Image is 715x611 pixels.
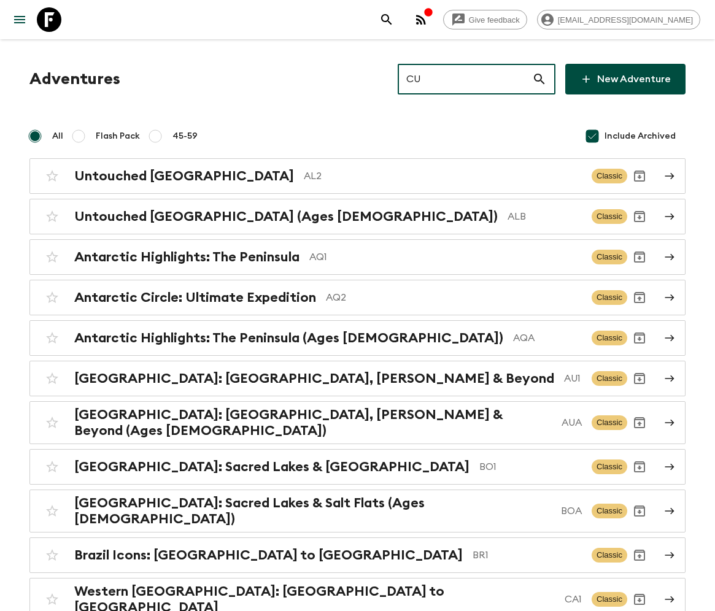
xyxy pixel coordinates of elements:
button: Unarchive [627,543,652,567]
a: New Adventure [565,64,686,94]
button: search adventures [374,7,399,32]
button: Archive [627,204,652,229]
a: [GEOGRAPHIC_DATA]: [GEOGRAPHIC_DATA], [PERSON_NAME] & Beyond (Ages [DEMOGRAPHIC_DATA])AUAClassicU... [29,401,686,444]
div: [EMAIL_ADDRESS][DOMAIN_NAME] [537,10,700,29]
span: Classic [592,504,627,518]
h2: Antarctic Highlights: The Peninsula [74,249,300,265]
a: [GEOGRAPHIC_DATA]: Sacred Lakes & [GEOGRAPHIC_DATA]BO1ClassicArchive [29,449,686,485]
h2: [GEOGRAPHIC_DATA]: Sacred Lakes & [GEOGRAPHIC_DATA] [74,459,470,475]
h2: Brazil Icons: [GEOGRAPHIC_DATA] to [GEOGRAPHIC_DATA] [74,547,463,563]
p: ALB [508,209,582,224]
p: BO1 [479,459,582,474]
p: AQA [513,331,582,345]
p: AU1 [564,371,582,386]
a: Untouched [GEOGRAPHIC_DATA]AL2ClassicArchive [29,158,686,194]
a: [GEOGRAPHIC_DATA]: [GEOGRAPHIC_DATA], [PERSON_NAME] & BeyondAU1ClassicArchive [29,361,686,396]
span: Include Archived [605,130,676,142]
button: Archive [627,164,652,188]
p: BR1 [473,548,582,563]
a: Untouched [GEOGRAPHIC_DATA] (Ages [DEMOGRAPHIC_DATA])ALBClassicArchive [29,199,686,234]
h2: [GEOGRAPHIC_DATA]: Sacred Lakes & Salt Flats (Ages [DEMOGRAPHIC_DATA]) [74,495,551,527]
span: Classic [592,331,627,345]
button: Unarchive [627,410,652,435]
span: Classic [592,169,627,183]
span: Classic [592,592,627,607]
span: Classic [592,250,627,264]
a: [GEOGRAPHIC_DATA]: Sacred Lakes & Salt Flats (Ages [DEMOGRAPHIC_DATA])BOAClassicArchive [29,490,686,532]
span: Classic [592,415,627,430]
span: Classic [592,290,627,305]
button: Unarchive [627,285,652,310]
span: Classic [592,209,627,224]
span: Classic [592,548,627,563]
p: AUA [562,415,582,430]
a: Brazil Icons: [GEOGRAPHIC_DATA] to [GEOGRAPHIC_DATA]BR1ClassicUnarchive [29,537,686,573]
p: AQ2 [326,290,582,305]
button: Archive [627,245,652,269]
a: Give feedback [443,10,527,29]
span: Flash Pack [96,130,140,142]
p: CA1 [565,592,582,607]
h2: Untouched [GEOGRAPHIC_DATA] [74,168,294,184]
button: Archive [627,366,652,391]
span: Classic [592,459,627,474]
h2: Antarctic Highlights: The Peninsula (Ages [DEMOGRAPHIC_DATA]) [74,330,503,346]
span: All [52,130,63,142]
p: BOA [561,504,582,518]
p: AQ1 [309,250,582,264]
h2: Untouched [GEOGRAPHIC_DATA] (Ages [DEMOGRAPHIC_DATA]) [74,209,498,225]
button: Archive [627,326,652,350]
span: 45-59 [172,130,198,142]
input: e.g. AR1, Argentina [398,62,532,96]
h1: Adventures [29,67,120,91]
span: Classic [592,371,627,386]
h2: [GEOGRAPHIC_DATA]: [GEOGRAPHIC_DATA], [PERSON_NAME] & Beyond [74,371,554,386]
a: Antarctic Highlights: The Peninsula (Ages [DEMOGRAPHIC_DATA])AQAClassicArchive [29,320,686,356]
button: Archive [627,455,652,479]
a: Antarctic Highlights: The PeninsulaAQ1ClassicArchive [29,239,686,275]
button: menu [7,7,32,32]
h2: [GEOGRAPHIC_DATA]: [GEOGRAPHIC_DATA], [PERSON_NAME] & Beyond (Ages [DEMOGRAPHIC_DATA]) [74,407,552,439]
a: Antarctic Circle: Ultimate ExpeditionAQ2ClassicUnarchive [29,280,686,315]
p: AL2 [304,169,582,183]
button: Archive [627,499,652,523]
span: [EMAIL_ADDRESS][DOMAIN_NAME] [551,15,700,25]
h2: Antarctic Circle: Ultimate Expedition [74,290,316,305]
span: Give feedback [462,15,527,25]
